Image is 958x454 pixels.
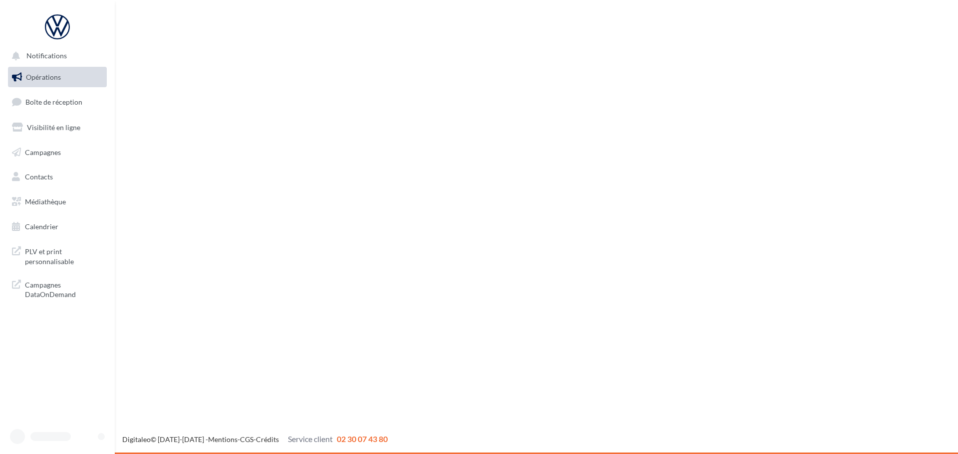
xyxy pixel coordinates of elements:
[25,245,103,266] span: PLV et print personnalisable
[122,435,388,444] span: © [DATE]-[DATE] - - -
[25,278,103,300] span: Campagnes DataOnDemand
[27,123,80,132] span: Visibilité en ligne
[25,197,66,206] span: Médiathèque
[26,73,61,81] span: Opérations
[288,434,333,444] span: Service client
[6,117,109,138] a: Visibilité en ligne
[208,435,238,444] a: Mentions
[337,434,388,444] span: 02 30 07 43 80
[6,274,109,303] a: Campagnes DataOnDemand
[25,222,58,231] span: Calendrier
[6,216,109,237] a: Calendrier
[6,67,109,88] a: Opérations
[122,435,151,444] a: Digitaleo
[25,148,61,156] span: Campagnes
[256,435,279,444] a: Crédits
[25,172,53,181] span: Contacts
[6,166,109,187] a: Contacts
[240,435,253,444] a: CGS
[6,241,109,270] a: PLV et print personnalisable
[6,142,109,163] a: Campagnes
[25,98,82,106] span: Boîte de réception
[26,52,67,60] span: Notifications
[6,91,109,113] a: Boîte de réception
[6,191,109,212] a: Médiathèque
